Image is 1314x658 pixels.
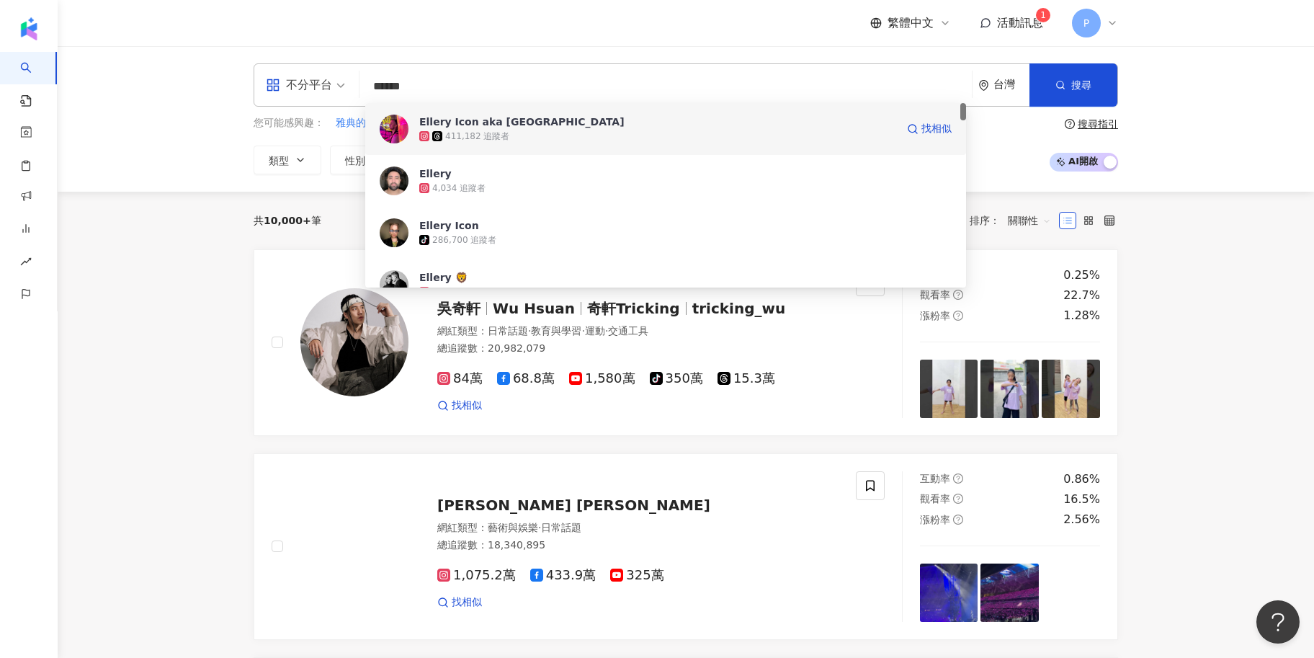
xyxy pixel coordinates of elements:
span: · [581,325,584,337]
span: 奇軒Tricking [587,300,680,317]
div: 總追蹤數 ： 20,982,079 [437,342,839,356]
img: post-image [920,360,978,418]
a: search [20,52,49,108]
span: 找相似 [452,399,482,413]
div: Ellery [419,166,452,181]
span: 漲粉率 [920,310,950,321]
div: Ellery Icon aka [GEOGRAPHIC_DATA] [419,115,625,129]
img: post-image [1042,564,1100,622]
span: 您可能感興趣： [254,116,324,130]
img: KOL Avatar [300,288,408,396]
span: 互動率 [920,473,950,484]
img: post-image [920,564,978,622]
img: post-image [980,564,1039,622]
span: question-circle [953,474,963,484]
button: 搜尋 [1029,63,1117,107]
div: 共 筆 [254,215,321,226]
span: 雅典的[PERSON_NAME]夜夢 [336,116,470,130]
span: 觀看率 [920,289,950,301]
span: Wu Hsuan [493,300,575,317]
span: 找相似 [452,595,482,610]
span: 10,000+ [264,215,311,226]
img: post-image [980,360,1039,418]
span: · [538,522,541,533]
div: 286,700 追蹤者 [432,234,496,246]
a: KOL Avatar吳奇軒Wu Hsuan奇軒Trickingtricking_wu網紅類型：日常話題·教育與學習·運動·交通工具總追蹤數：20,982,07984萬68.8萬1,580萬350... [254,249,1118,436]
span: 類型 [269,155,289,166]
iframe: Help Scout Beacon - Open [1256,600,1300,644]
span: 325萬 [610,568,663,583]
span: P [1083,15,1089,31]
div: Ellery 🦁 [419,270,468,285]
img: KOL Avatar [380,115,408,143]
a: 找相似 [437,595,482,610]
span: question-circle [953,290,963,300]
div: Ellery Icon [419,218,479,233]
span: 找相似 [921,122,952,136]
span: 藝術與娛樂 [488,522,538,533]
a: KOL Avatar[PERSON_NAME] [PERSON_NAME]網紅類型：藝術與娛樂·日常話題總追蹤數：18,340,8951,075.2萬433.9萬325萬找相似互動率questi... [254,453,1118,640]
span: 性別 [345,155,365,166]
div: 搜尋指引 [1078,118,1118,130]
img: KOL Avatar [300,492,408,600]
div: 16.5% [1063,492,1100,507]
span: 日常話題 [488,325,528,337]
div: 1.28% [1063,308,1100,324]
span: appstore [266,78,280,92]
span: 漲粉率 [920,514,950,525]
span: 運動 [585,325,605,337]
span: question-circle [1065,119,1075,129]
img: KOL Avatar [380,218,408,247]
span: 關聯性 [1008,209,1051,232]
div: 411,182 追蹤者 [445,130,509,143]
a: 找相似 [907,115,952,143]
span: 15.3萬 [718,371,775,386]
span: 1 [1040,10,1046,20]
img: logo icon [17,17,40,40]
span: 交通工具 [608,325,648,337]
span: 68.8萬 [497,371,555,386]
span: · [528,325,531,337]
img: post-image [1042,360,1100,418]
div: 4,034 追蹤者 [432,182,486,195]
span: 1,075.2萬 [437,568,516,583]
div: 2.56% [1063,512,1100,528]
button: 類型 [254,146,321,174]
span: · [605,325,608,337]
div: 網紅類型 ： [437,324,839,339]
span: 搜尋 [1071,79,1091,91]
button: 性別 [330,146,398,174]
span: 教育與學習 [531,325,581,337]
span: 1,580萬 [569,371,635,386]
span: [PERSON_NAME] [PERSON_NAME] [437,497,710,514]
div: 2,945 追蹤者 [432,286,486,298]
span: question-circle [953,494,963,504]
span: 活動訊息 [997,16,1043,30]
div: 0.25% [1063,267,1100,283]
span: 繁體中文 [888,15,934,31]
div: 台灣 [993,79,1029,91]
div: 22.7% [1063,288,1100,303]
div: 網紅類型 ： [437,521,839,535]
a: 找相似 [437,399,482,413]
span: 350萬 [650,371,703,386]
span: 84萬 [437,371,483,386]
span: tricking_wu [692,300,786,317]
span: 觀看率 [920,493,950,504]
div: 排序： [970,209,1059,232]
span: 433.9萬 [530,568,596,583]
button: 雅典的[PERSON_NAME]夜夢 [335,115,470,131]
img: KOL Avatar [380,270,408,299]
span: rise [20,247,32,280]
div: 總追蹤數 ： 18,340,895 [437,538,839,553]
div: 不分平台 [266,74,332,97]
span: 日常話題 [541,522,581,533]
img: KOL Avatar [380,166,408,195]
span: environment [978,80,989,91]
span: 吳奇軒 [437,300,481,317]
span: question-circle [953,311,963,321]
span: question-circle [953,515,963,525]
div: 0.86% [1063,471,1100,487]
sup: 1 [1036,8,1050,22]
